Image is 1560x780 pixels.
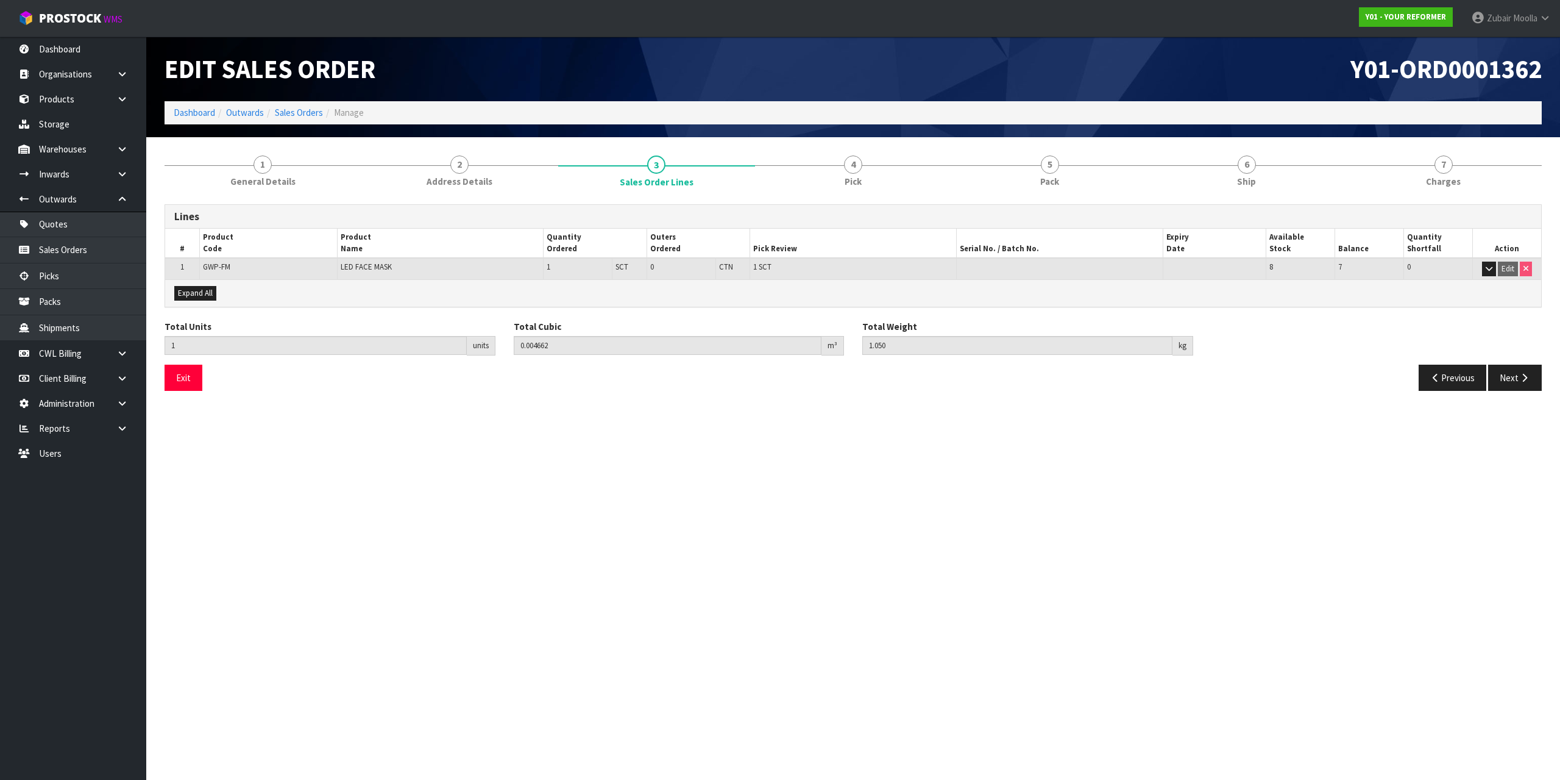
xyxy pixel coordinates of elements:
[514,336,822,355] input: Total Cubic
[1359,7,1453,27] a: Y01 - YOUR REFORMER
[1335,229,1403,258] th: Balance
[18,10,34,26] img: cube-alt.png
[514,320,561,333] label: Total Cubic
[199,229,337,258] th: Product Code
[821,336,844,356] div: m³
[1350,52,1542,85] span: Y01-ORD0001362
[544,229,647,258] th: Quantity Ordered
[1366,12,1446,22] strong: Y01 - YOUR REFORMER
[165,195,1542,401] span: Sales Order Lines
[174,211,1532,223] h3: Lines
[1434,156,1453,174] span: 7
[547,262,550,272] span: 1
[165,320,211,333] label: Total Units
[647,156,665,174] span: 3
[1513,12,1537,24] span: Moolla
[1172,336,1193,356] div: kg
[39,10,101,26] span: ProStock
[1487,12,1511,24] span: Zubair
[178,288,213,298] span: Expand All
[844,156,862,174] span: 4
[230,175,296,188] span: General Details
[253,156,272,174] span: 1
[1041,156,1059,174] span: 5
[334,107,364,118] span: Manage
[1488,365,1542,391] button: Next
[467,336,495,356] div: units
[1338,262,1342,272] span: 7
[1403,229,1472,258] th: Quantity Shortfall
[165,52,375,85] span: Edit Sales Order
[1040,175,1059,188] span: Pack
[750,229,957,258] th: Pick Review
[650,262,654,272] span: 0
[180,262,184,272] span: 1
[341,262,392,272] span: LED FACE MASK
[174,286,216,301] button: Expand All
[427,175,492,188] span: Address Details
[1237,175,1256,188] span: Ship
[165,229,199,258] th: #
[1426,175,1461,188] span: Charges
[337,229,544,258] th: Product Name
[956,229,1163,258] th: Serial No. / Batch No.
[1472,229,1541,258] th: Action
[1238,156,1256,174] span: 6
[1266,229,1335,258] th: Available Stock
[862,320,917,333] label: Total Weight
[165,365,202,391] button: Exit
[719,262,733,272] span: CTN
[165,336,467,355] input: Total Units
[1163,229,1266,258] th: Expiry Date
[226,107,264,118] a: Outwards
[1498,262,1518,276] button: Edit
[450,156,469,174] span: 2
[647,229,750,258] th: Outers Ordered
[753,262,771,272] span: 1 SCT
[174,107,215,118] a: Dashboard
[615,262,628,272] span: SCT
[1269,262,1273,272] span: 8
[275,107,323,118] a: Sales Orders
[620,176,693,188] span: Sales Order Lines
[1419,365,1487,391] button: Previous
[845,175,862,188] span: Pick
[862,336,1172,355] input: Total Weight
[1407,262,1411,272] span: 0
[104,13,122,25] small: WMS
[203,262,230,272] span: GWP-FM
